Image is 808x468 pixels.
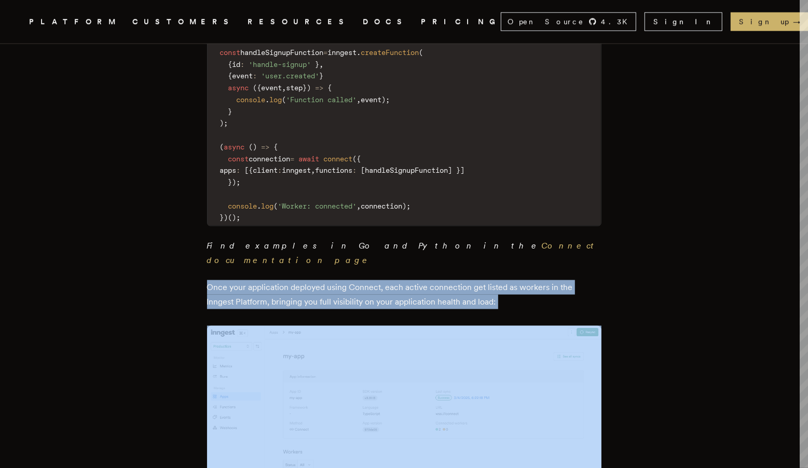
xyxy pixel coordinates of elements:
span: ) [232,213,237,222]
span: ; [224,119,228,127]
span: step [286,84,303,92]
span: ] [461,166,465,174]
span: , [282,84,286,92]
span: { [257,84,262,92]
span: { [249,166,253,174]
span: 'Function called' [286,95,357,104]
span: { [357,155,361,163]
span: ; [386,95,390,104]
span: => [262,143,270,151]
span: event [262,84,282,92]
span: : [353,166,357,174]
span: ; [237,178,241,186]
span: ( [353,155,357,163]
span: ( [253,84,257,92]
span: Open Source [508,17,584,27]
em: Find examples in Go and Python in the [207,241,599,265]
span: log [262,202,274,210]
span: handleSignupFunction [241,48,324,57]
button: RESOURCES [248,16,350,29]
span: handleSignupFunction [365,166,448,174]
span: async [224,143,245,151]
span: { [328,84,332,92]
a: CUSTOMERS [132,16,235,29]
span: ) [232,178,237,186]
span: { [228,72,232,80]
span: client [253,166,278,174]
span: = [291,155,295,163]
span: , [311,166,316,174]
span: : [237,166,241,174]
span: connection [249,155,291,163]
span: connect [324,155,353,163]
span: ( [274,202,278,210]
span: } [228,178,232,186]
span: async [228,84,249,92]
span: console [228,202,257,210]
span: ( [220,143,224,151]
span: 4.3 K [601,17,634,27]
span: connection [361,202,403,210]
span: , [320,60,324,68]
span: 'user.created' [262,72,320,80]
a: DOCS [363,16,408,29]
span: } [320,72,324,80]
span: } [228,107,232,116]
span: event [232,72,253,80]
span: } [316,60,320,68]
span: 'Worker: connected' [278,202,357,210]
span: id [232,60,241,68]
span: log [270,95,282,104]
span: ) [220,119,224,127]
span: const [228,155,249,163]
span: ( [228,213,232,222]
span: inngest [328,48,357,57]
a: Sign In [645,12,722,31]
span: ) [307,84,311,92]
span: const [220,48,241,57]
span: => [316,84,324,92]
span: ) [382,95,386,104]
span: ; [237,213,241,222]
span: . [257,202,262,210]
span: ) [403,202,407,210]
span: console [237,95,266,104]
span: : [278,166,282,174]
span: await [299,155,320,163]
span: : [241,60,245,68]
a: PRICING [421,16,501,29]
span: , [357,202,361,210]
span: { [228,60,232,68]
span: 'handle-signup' [249,60,311,68]
span: inngest [282,166,311,174]
p: Once your application deployed using Connect, each active connection get listed as workers in the... [207,280,601,309]
span: [ [245,166,249,174]
span: ) [253,143,257,151]
span: } [457,166,461,174]
span: functions [316,166,353,174]
span: : [253,72,257,80]
span: ( [419,48,423,57]
span: { [274,143,278,151]
span: = [324,48,328,57]
span: apps [220,166,237,174]
span: ( [282,95,286,104]
span: } [220,213,224,222]
span: ) [224,213,228,222]
span: ] [448,166,453,174]
span: createFunction [361,48,419,57]
span: ; [407,202,411,210]
span: , [357,95,361,104]
span: ( [249,143,253,151]
button: PLATFORM [29,16,120,29]
span: } [303,84,307,92]
span: event [361,95,382,104]
span: . [357,48,361,57]
span: [ [361,166,365,174]
span: . [266,95,270,104]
